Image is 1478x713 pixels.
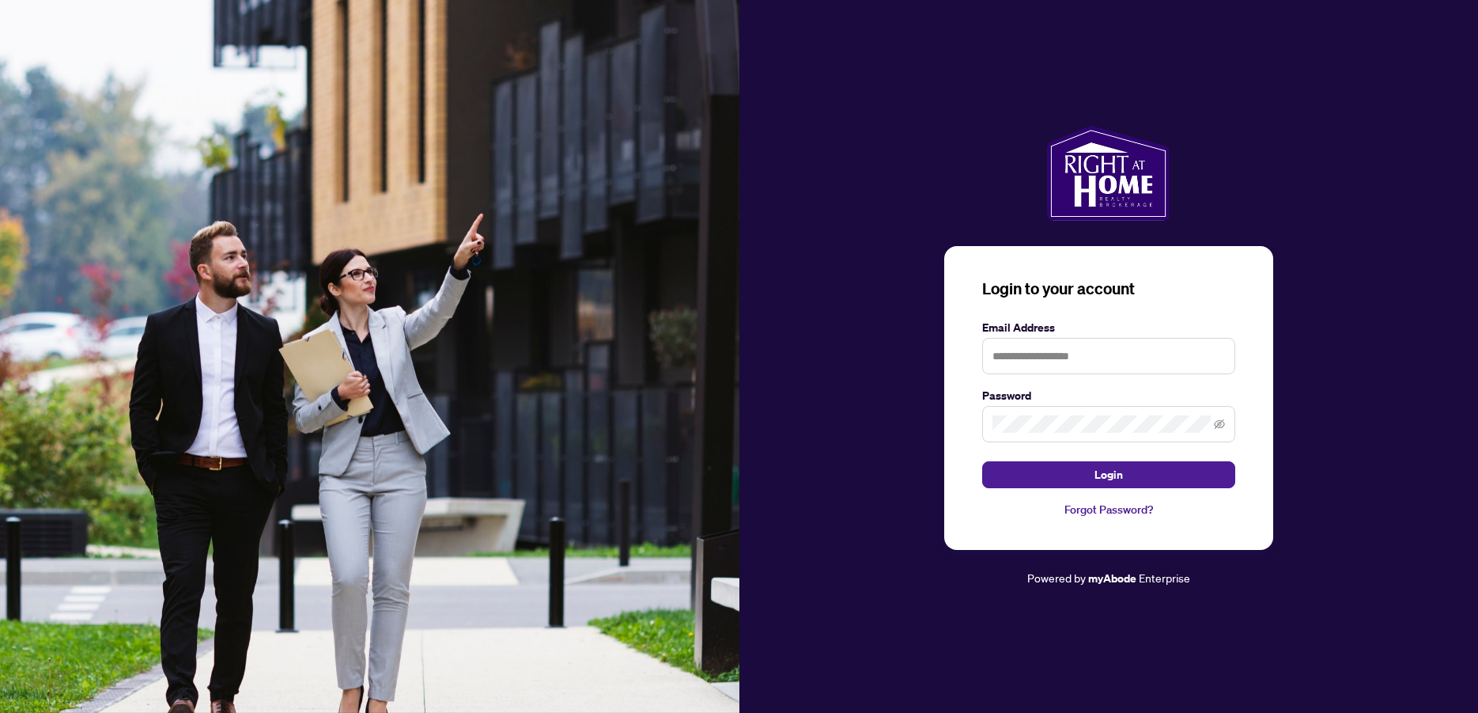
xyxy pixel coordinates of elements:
a: Forgot Password? [982,501,1235,518]
button: Login [982,461,1235,488]
a: myAbode [1088,570,1136,587]
span: Login [1094,462,1123,487]
span: Powered by [1027,571,1086,585]
label: Password [982,387,1235,404]
h3: Login to your account [982,278,1235,300]
span: eye-invisible [1214,419,1225,430]
img: ma-logo [1047,126,1170,221]
span: Enterprise [1139,571,1190,585]
label: Email Address [982,319,1235,336]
